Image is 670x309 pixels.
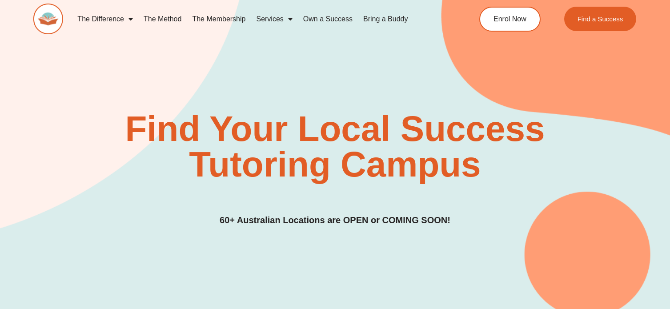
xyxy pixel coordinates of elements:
[251,9,297,29] a: Services
[72,9,445,29] nav: Menu
[358,9,413,29] a: Bring a Buddy
[72,9,138,29] a: The Difference
[479,7,541,32] a: Enrol Now
[138,9,187,29] a: The Method
[493,16,526,23] span: Enrol Now
[564,7,637,31] a: Find a Success
[187,9,251,29] a: The Membership
[578,16,623,22] span: Find a Success
[97,111,573,182] h2: Find Your Local Success Tutoring Campus
[298,9,358,29] a: Own a Success
[220,213,450,227] h3: 60+ Australian Locations are OPEN or COMING SOON!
